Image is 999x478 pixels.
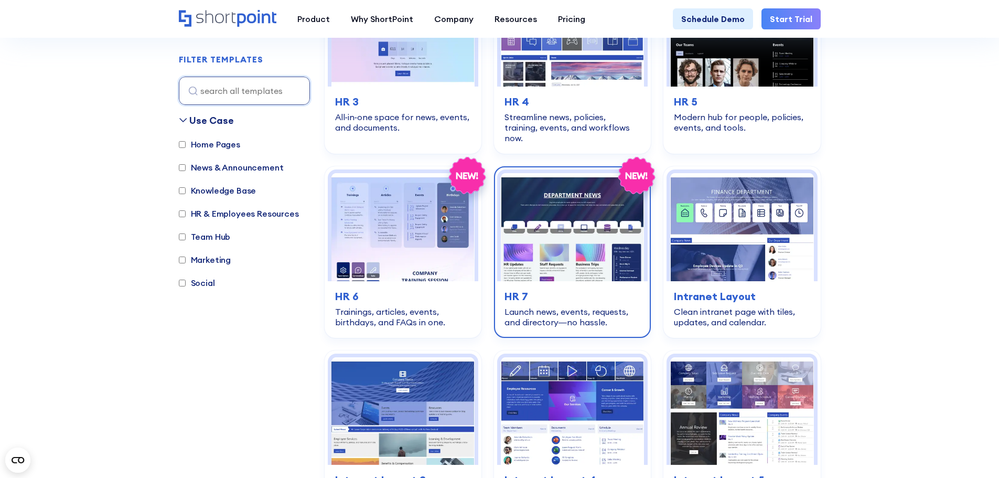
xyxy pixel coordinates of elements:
a: HR 7 – HR SharePoint Template: Launch news, events, requests, and directory—no hassle.HR 7Launch ... [494,166,651,337]
iframe: Chat Widget [947,428,999,478]
h3: HR 3 [335,94,471,110]
input: Knowledge Base [179,187,186,194]
div: Resources [495,13,537,25]
div: Launch news, events, requests, and directory—no hassle. [504,306,640,327]
img: HR 6 – HR SharePoint Site Template: Trainings, articles, events, birthdays, and FAQs in one. [331,173,475,281]
a: Intranet Layout – SharePoint Page Design: Clean intranet page with tiles, updates, and calendar.I... [663,166,820,337]
img: Intranet Layout – SharePoint Page Design: Clean intranet page with tiles, updates, and calendar. [670,173,813,281]
input: Marketing [179,257,186,263]
div: Trainings, articles, events, birthdays, and FAQs in one. [335,306,471,327]
div: Pricing [558,13,585,25]
label: HR & Employees Resources [179,207,299,220]
input: Home Pages [179,141,186,148]
a: Home [179,10,276,28]
label: Knowledge Base [179,184,256,197]
div: All‑in‑one space for news, events, and documents. [335,112,471,133]
a: Pricing [547,8,596,29]
label: Team Hub [179,230,231,243]
div: Modern hub for people, policies, events, and tools. [674,112,810,133]
button: Open CMP widget [5,448,30,473]
a: Start Trial [761,8,821,29]
div: Clean intranet page with tiles, updates, and calendar. [674,306,810,327]
h3: HR 4 [504,94,640,110]
a: Why ShortPoint [340,8,424,29]
input: News & Announcement [179,164,186,171]
input: HR & Employees Resources [179,210,186,217]
div: Why ShortPoint [351,13,413,25]
h3: HR 5 [674,94,810,110]
label: News & Announcement [179,161,284,174]
img: Intranet Layout 3 – SharePoint Homepage Template: Homepage that surfaces news, services, events, ... [331,357,475,465]
a: Schedule Demo [673,8,753,29]
a: Product [287,8,340,29]
div: Streamline news, policies, training, events, and workflows now. [504,112,640,143]
label: Home Pages [179,138,240,151]
h3: HR 7 [504,289,640,304]
img: HR 7 – HR SharePoint Template: Launch news, events, requests, and directory—no hassle. [501,173,644,281]
input: Social [179,280,186,286]
input: search all templates [179,77,310,105]
a: Resources [484,8,547,29]
div: Company [434,13,474,25]
h3: HR 6 [335,289,471,304]
img: Intranet Layout 4 – Intranet Page Template: Centralize resources, documents, schedules, and emplo... [501,357,644,465]
img: Intranet Layout 5 – SharePoint Page Template: Action-first homepage with tiles, news, docs, sched... [670,357,813,465]
div: Product [297,13,330,25]
h3: Intranet Layout [674,289,810,304]
a: Company [424,8,484,29]
h2: FILTER TEMPLATES [179,55,263,65]
input: Team Hub [179,233,186,240]
a: HR 6 – HR SharePoint Site Template: Trainings, articles, events, birthdays, and FAQs in one.HR 6T... [325,166,481,337]
label: Marketing [179,253,231,266]
label: Social [179,277,215,289]
div: Use Case [189,113,234,128]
